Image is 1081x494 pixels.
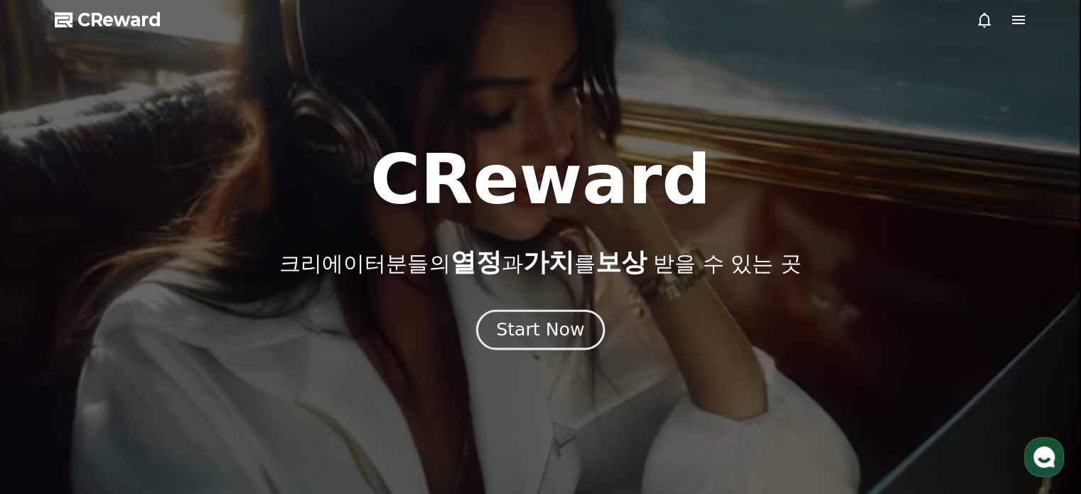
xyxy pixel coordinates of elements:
a: 홈 [4,376,94,412]
a: Start Now [479,325,602,338]
a: 설정 [183,376,273,412]
span: CReward [77,9,161,31]
button: Start Now [476,309,605,350]
h1: CReward [370,146,711,214]
span: 설정 [220,397,237,409]
span: 대화 [130,398,147,409]
div: Start Now [496,318,584,342]
a: CReward [55,9,161,31]
span: 열정 [450,247,501,276]
p: 크리에이터분들의 과 를 받을 수 있는 곳 [279,248,801,276]
a: 대화 [94,376,183,412]
span: 홈 [45,397,53,409]
span: 가치 [522,247,574,276]
span: 보상 [595,247,646,276]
